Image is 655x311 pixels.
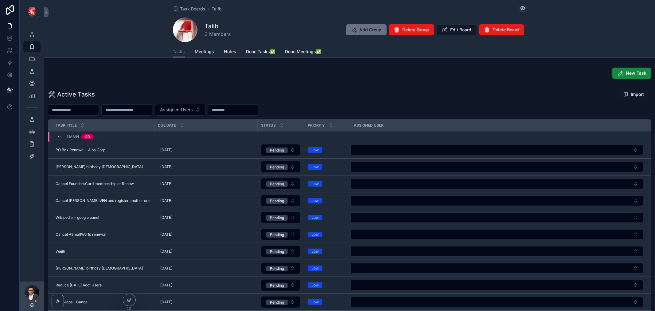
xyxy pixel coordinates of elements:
[493,27,519,33] span: Delete Board
[160,215,172,220] span: [DATE]
[261,195,300,206] button: Select Button
[350,178,644,189] a: Select Button
[56,164,143,169] span: [PERSON_NAME] birthday [DEMOGRAPHIC_DATA]
[56,249,150,254] a: Wajih
[308,198,346,203] a: Low
[350,162,643,172] button: Select Button
[270,300,284,305] div: Pending
[308,147,346,153] a: Low
[350,144,644,155] a: Select Button
[437,24,477,35] button: Edit Board
[56,300,150,305] a: Alba Jobs - Cancel
[56,164,150,169] a: [PERSON_NAME] birthday [DEMOGRAPHIC_DATA]
[618,89,649,100] button: Import
[56,232,106,237] span: Cancel ASmallWorld renewal
[350,297,644,308] a: Select Button
[350,179,643,189] button: Select Button
[56,198,150,203] span: Cancel [PERSON_NAME] VEH and register another one
[261,161,300,173] a: Select Button
[270,215,284,221] div: Pending
[85,135,90,140] div: 40
[56,148,105,152] span: PO Box Renewal - Alba Corp
[350,297,643,307] button: Select Button
[350,229,643,240] button: Select Button
[270,232,284,238] div: Pending
[350,263,644,274] a: Select Button
[270,198,284,204] div: Pending
[311,299,319,305] div: Low
[158,123,176,128] span: Due Date
[212,6,222,12] a: Talib
[56,283,150,288] a: Reduce [DATE] Acct Users
[158,280,254,290] a: [DATE]
[56,300,88,305] span: Alba Jobs - Cancel
[224,49,236,55] span: Notes
[261,178,300,189] button: Select Button
[160,148,172,152] span: [DATE]
[158,230,254,239] a: [DATE]
[56,266,150,271] a: [PERSON_NAME] birthday [DEMOGRAPHIC_DATA]
[350,212,643,223] button: Select Button
[56,266,143,271] span: [PERSON_NAME] birthday [DEMOGRAPHIC_DATA]
[67,135,79,140] span: 1 MAIN
[261,263,300,274] button: Select Button
[270,181,284,187] div: Pending
[270,148,284,153] div: Pending
[158,179,254,189] a: [DATE]
[261,123,276,128] span: Status
[261,262,300,274] a: Select Button
[160,164,172,169] span: [DATE]
[308,164,346,170] a: Low
[205,30,231,38] span: 2 Members
[205,22,231,30] h1: Talib
[158,246,254,256] a: [DATE]
[246,49,275,55] span: Done Tasks✅
[311,266,319,271] div: Low
[160,181,172,186] span: [DATE]
[158,213,254,222] a: [DATE]
[195,46,214,58] a: Meetings
[261,279,300,291] a: Select Button
[173,49,185,55] span: Tasks
[350,246,643,257] button: Select Button
[311,282,319,288] div: Low
[311,181,319,187] div: Low
[350,263,643,274] button: Select Button
[308,299,346,305] a: Low
[20,25,44,170] div: scrollable content
[350,195,644,206] a: Select Button
[350,229,644,240] a: Select Button
[350,280,644,291] a: Select Button
[158,145,254,155] a: [DATE]
[354,123,384,128] span: Assigned User
[350,161,644,172] a: Select Button
[158,162,254,172] a: [DATE]
[403,27,429,33] span: Delete Group
[350,195,643,206] button: Select Button
[450,27,472,33] span: Edit Board
[27,7,37,17] img: App logo
[631,91,644,97] span: Import
[311,215,319,220] div: Low
[261,144,300,155] button: Select Button
[180,6,206,12] span: Task Boards
[160,283,172,288] span: [DATE]
[350,246,644,257] a: Select Button
[56,232,150,237] a: Cancel ASmallWorld renewal
[160,198,172,203] span: [DATE]
[350,145,643,155] button: Select Button
[350,280,643,290] button: Select Button
[261,144,300,156] a: Select Button
[626,70,646,76] span: New Task
[56,123,77,128] span: Task Title
[308,266,346,271] a: Low
[56,181,134,186] span: Cancel FoundersCard membership or Renew
[56,181,150,186] a: Cancel FoundersCard membership or Renew
[285,46,322,58] a: Done Meetings✅
[261,229,300,240] button: Select Button
[56,148,150,152] a: PO Box Renewal - Alba Corp
[160,107,193,113] span: Assigned Users
[311,249,319,254] div: Low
